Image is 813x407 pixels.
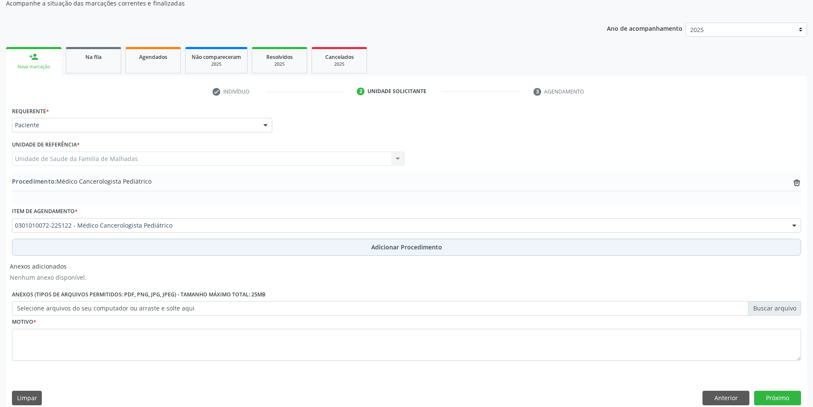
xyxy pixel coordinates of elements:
[12,177,152,186] span: Médico Cancerologista Pediátrico
[139,53,167,61] span: Agendados
[12,316,36,329] label: Motivo
[258,61,301,67] div: 2025
[325,53,354,61] span: Cancelados
[12,205,78,218] label: Item de agendamento
[15,121,255,129] span: Paciente
[12,105,49,118] label: Requerente
[754,391,801,405] button: Próximo
[371,243,442,252] span: Adicionar Procedimento
[367,88,426,95] div: Unidade solicitante
[10,273,87,282] p: Nenhum anexo disponível.
[29,52,38,61] div: person_add
[192,61,241,67] div: 2025
[607,23,682,33] p: Ano de acompanhamento
[85,53,102,61] span: Na fila
[702,391,749,405] button: Anterior
[266,53,293,61] span: Resolvidos
[15,221,784,230] span: 0301010072-225122 - Médico Cancerologista Pediátrico
[12,138,80,152] label: Unidade de referência
[357,88,364,95] div: 2
[10,263,87,270] h6: Anexos adicionados
[12,177,56,185] span: Procedimento:
[12,288,265,301] label: Anexos (Tipos de arquivos permitidos: PDF, PNG, JPG, JPEG) - Tamanho máximo total: 25MB
[12,391,42,405] button: Limpar
[192,53,241,61] span: Não compareceram
[12,64,55,70] div: Nova marcação
[12,239,801,256] button: Adicionar Procedimento
[318,61,361,67] div: 2025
